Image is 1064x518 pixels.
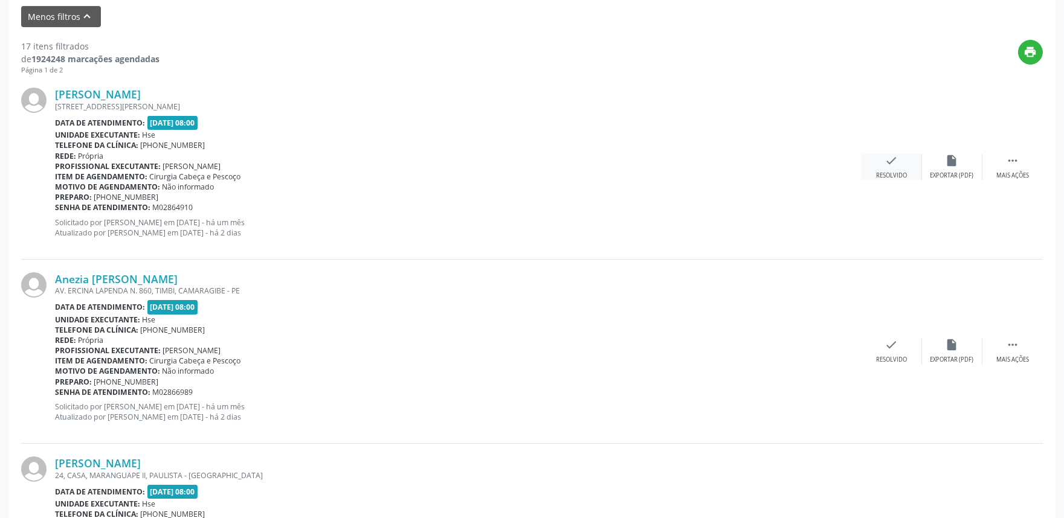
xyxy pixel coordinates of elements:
strong: 1924248 marcações agendadas [31,53,160,65]
div: Mais ações [996,171,1029,180]
b: Data de atendimento: [55,302,145,312]
div: Página 1 de 2 [21,65,160,75]
b: Telefone da clínica: [55,140,138,150]
span: [PHONE_NUMBER] [94,377,159,387]
span: M02864910 [153,202,193,213]
i: check [885,154,898,167]
span: Cirurgia Cabeça e Pescoço [150,356,241,366]
button: Menos filtroskeyboard_arrow_up [21,6,101,27]
div: de [21,53,160,65]
b: Item de agendamento: [55,356,147,366]
b: Item de agendamento: [55,171,147,182]
span: Cirurgia Cabeça e Pescoço [150,171,241,182]
b: Unidade executante: [55,499,140,509]
b: Preparo: [55,192,92,202]
b: Rede: [55,335,76,345]
span: Hse [143,499,156,509]
a: Anezia [PERSON_NAME] [55,272,178,286]
b: Senha de atendimento: [55,387,150,397]
div: 17 itens filtrados [21,40,160,53]
b: Data de atendimento: [55,118,145,128]
i: check [885,338,898,351]
i: insert_drive_file [946,338,959,351]
i: keyboard_arrow_up [81,10,94,23]
i:  [1006,154,1019,167]
b: Profissional executante: [55,161,161,171]
button: print [1018,40,1043,65]
span: [DATE] 08:00 [147,300,198,314]
p: Solicitado por [PERSON_NAME] em [DATE] - há um mês Atualizado por [PERSON_NAME] em [DATE] - há 2 ... [55,401,862,422]
div: 24, CASA, MARANGUAPE II, PAULISTA - [GEOGRAPHIC_DATA] [55,470,862,481]
b: Unidade executante: [55,130,140,140]
i:  [1006,338,1019,351]
span: [PHONE_NUMBER] [141,140,205,150]
img: img [21,456,47,482]
i: insert_drive_file [946,154,959,167]
b: Rede: [55,151,76,161]
b: Data de atendimento: [55,487,145,497]
img: img [21,272,47,298]
span: [DATE] 08:00 [147,116,198,130]
span: Própria [79,335,104,345]
b: Unidade executante: [55,315,140,325]
span: Hse [143,315,156,325]
div: Exportar (PDF) [930,171,974,180]
a: [PERSON_NAME] [55,456,141,470]
div: AV. ERCINA LAPENDA N. 860, TIMBI, CAMARAGIBE - PE [55,286,862,296]
span: Não informado [163,182,214,192]
p: Solicitado por [PERSON_NAME] em [DATE] - há um mês Atualizado por [PERSON_NAME] em [DATE] - há 2 ... [55,217,862,238]
span: Hse [143,130,156,140]
b: Motivo de agendamento: [55,182,160,192]
span: [PERSON_NAME] [163,161,221,171]
div: Resolvido [876,171,907,180]
span: [PHONE_NUMBER] [141,325,205,335]
span: [PHONE_NUMBER] [94,192,159,202]
a: [PERSON_NAME] [55,88,141,101]
img: img [21,88,47,113]
span: [PERSON_NAME] [163,345,221,356]
span: Não informado [163,366,214,376]
div: Resolvido [876,356,907,364]
div: [STREET_ADDRESS][PERSON_NAME] [55,101,862,112]
i: print [1024,45,1037,59]
div: Mais ações [996,356,1029,364]
div: Exportar (PDF) [930,356,974,364]
b: Motivo de agendamento: [55,366,160,376]
span: M02866989 [153,387,193,397]
b: Senha de atendimento: [55,202,150,213]
span: [DATE] 08:00 [147,485,198,499]
span: Própria [79,151,104,161]
b: Profissional executante: [55,345,161,356]
b: Preparo: [55,377,92,387]
b: Telefone da clínica: [55,325,138,335]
